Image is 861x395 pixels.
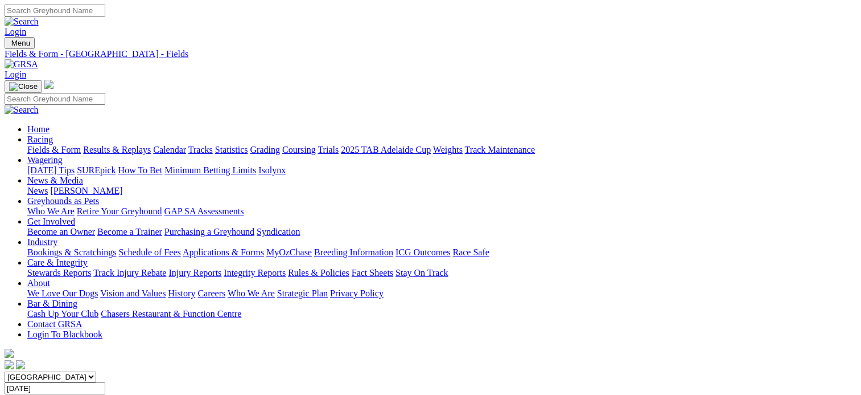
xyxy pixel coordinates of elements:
div: Greyhounds as Pets [27,206,856,217]
div: Bar & Dining [27,309,856,319]
button: Toggle navigation [5,80,42,93]
a: Injury Reports [168,268,221,278]
a: Breeding Information [314,247,393,257]
a: Isolynx [258,165,286,175]
a: Grading [250,145,280,154]
a: Bookings & Scratchings [27,247,116,257]
div: Get Involved [27,227,856,237]
a: Tracks [188,145,213,154]
a: We Love Our Dogs [27,288,98,298]
a: Login [5,70,26,79]
a: Fact Sheets [352,268,393,278]
a: Retire Your Greyhound [77,206,162,216]
a: 2025 TAB Adelaide Cup [341,145,431,154]
a: [DATE] Tips [27,165,75,175]
a: Cash Up Your Club [27,309,98,319]
div: Wagering [27,165,856,176]
a: Care & Integrity [27,258,88,267]
div: Racing [27,145,856,155]
a: News [27,186,48,196]
a: Careers [197,288,225,298]
img: twitter.svg [16,360,25,369]
a: Statistics [215,145,248,154]
a: Rules & Policies [288,268,349,278]
img: Search [5,17,39,27]
img: facebook.svg [5,360,14,369]
img: logo-grsa-white.png [5,349,14,358]
span: Menu [11,39,30,47]
a: Bar & Dining [27,299,77,308]
a: Get Involved [27,217,75,226]
a: Who We Are [27,206,75,216]
a: Strategic Plan [277,288,328,298]
img: Search [5,105,39,115]
a: Who We Are [228,288,275,298]
a: Trials [318,145,339,154]
div: About [27,288,856,299]
div: News & Media [27,186,856,196]
a: Racing [27,135,53,144]
a: Schedule of Fees [118,247,180,257]
div: Industry [27,247,856,258]
a: Greyhounds as Pets [27,196,99,206]
div: Care & Integrity [27,268,856,278]
a: Vision and Values [100,288,166,298]
button: Toggle navigation [5,37,35,49]
a: Login [5,27,26,36]
a: Contact GRSA [27,319,82,329]
a: Purchasing a Greyhound [164,227,254,237]
img: Close [9,82,38,91]
a: Integrity Reports [224,268,286,278]
a: SUREpick [77,165,116,175]
a: Chasers Restaurant & Function Centre [101,309,241,319]
a: Login To Blackbook [27,329,102,339]
a: Become an Owner [27,227,95,237]
a: MyOzChase [266,247,312,257]
a: [PERSON_NAME] [50,186,122,196]
a: Weights [433,145,463,154]
a: Calendar [153,145,186,154]
a: Syndication [257,227,300,237]
input: Select date [5,382,105,394]
a: Stewards Reports [27,268,91,278]
a: Privacy Policy [330,288,384,298]
a: News & Media [27,176,83,185]
input: Search [5,93,105,105]
a: Fields & Form - [GEOGRAPHIC_DATA] - Fields [5,49,856,59]
a: Stay On Track [396,268,448,278]
a: Race Safe [452,247,489,257]
a: Track Injury Rebate [93,268,166,278]
a: Coursing [282,145,316,154]
a: ICG Outcomes [396,247,450,257]
a: Minimum Betting Limits [164,165,256,175]
a: How To Bet [118,165,163,175]
a: Fields & Form [27,145,81,154]
a: Home [27,124,50,134]
a: Industry [27,237,57,247]
a: Applications & Forms [183,247,264,257]
img: logo-grsa-white.png [44,80,53,89]
a: About [27,278,50,288]
a: GAP SA Assessments [164,206,244,216]
a: Become a Trainer [97,227,162,237]
a: Track Maintenance [465,145,535,154]
a: Results & Replays [83,145,151,154]
img: GRSA [5,59,38,70]
input: Search [5,5,105,17]
a: Wagering [27,155,63,165]
a: History [168,288,195,298]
